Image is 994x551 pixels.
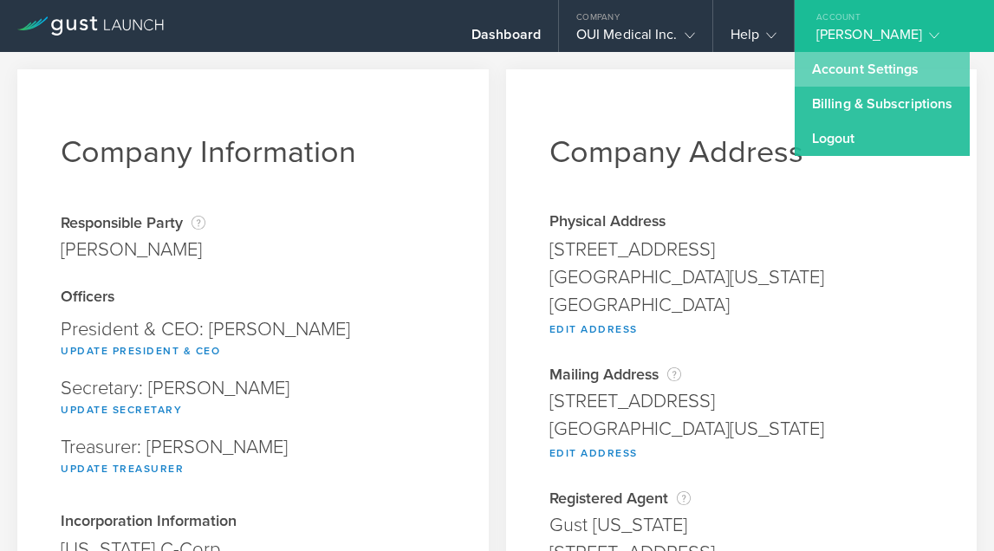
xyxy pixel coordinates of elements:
div: Incorporation Information [61,514,445,531]
button: Edit Address [549,319,638,340]
div: [STREET_ADDRESS] [549,236,934,263]
button: Update Treasurer [61,458,184,479]
div: President & CEO: [PERSON_NAME] [61,311,445,370]
div: Responsible Party [61,214,205,231]
div: [STREET_ADDRESS] [549,387,934,415]
div: [PERSON_NAME] [816,26,964,52]
div: Help [731,26,776,52]
h1: Company Information [61,133,445,171]
div: Secretary: [PERSON_NAME] [61,370,445,429]
button: Edit Address [549,443,638,463]
div: Mailing Address [549,366,934,383]
h1: Company Address [549,133,934,171]
button: Update President & CEO [61,340,220,361]
div: Dashboard [471,26,541,52]
div: Officers [61,289,445,307]
div: Gust [US_STATE] [549,511,934,539]
div: [GEOGRAPHIC_DATA][US_STATE] [549,415,934,443]
button: Update Secretary [61,399,182,420]
div: Physical Address [549,214,934,231]
div: [GEOGRAPHIC_DATA][US_STATE] [549,263,934,291]
div: [PERSON_NAME] [61,236,205,263]
div: OUI Medical Inc. [576,26,695,52]
div: Treasurer: [PERSON_NAME] [61,429,445,488]
div: [GEOGRAPHIC_DATA] [549,291,934,319]
div: Registered Agent [549,489,934,507]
